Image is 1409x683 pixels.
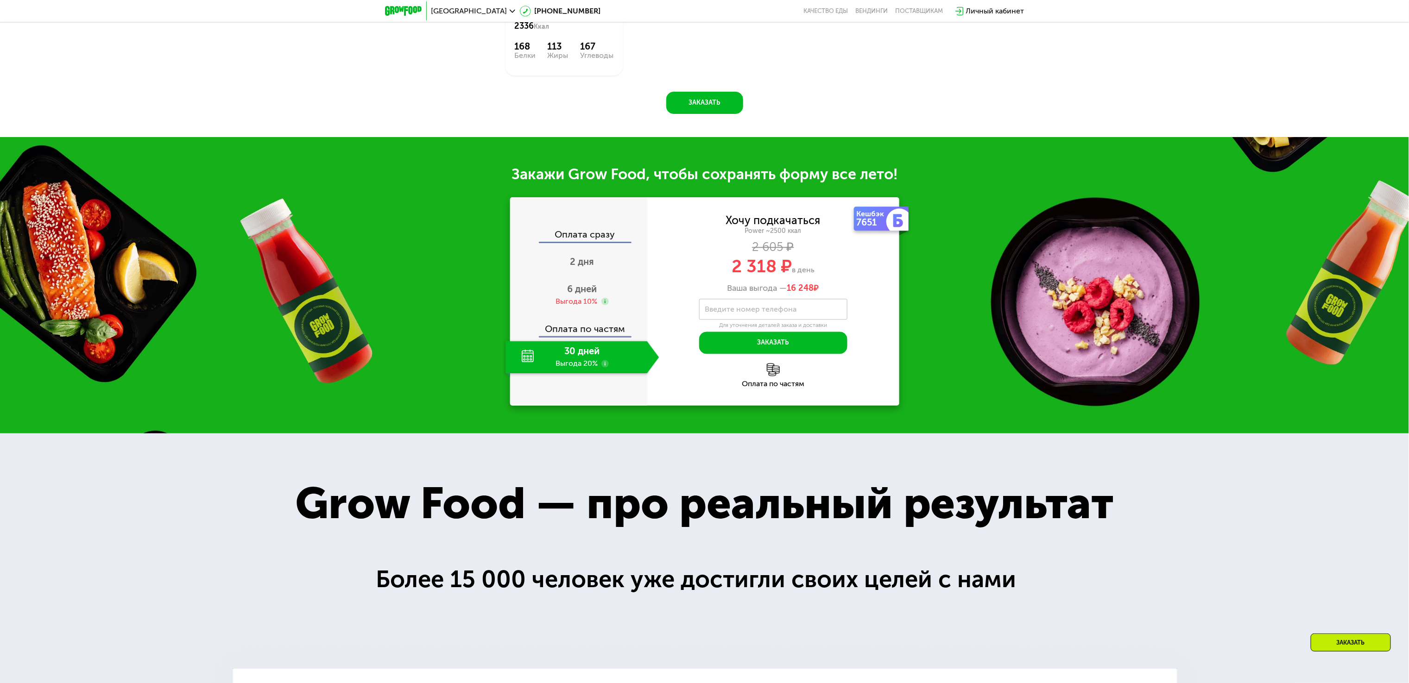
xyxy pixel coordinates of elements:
[511,230,647,242] div: Оплата сразу
[261,470,1149,537] div: Grow Food — про реальный результат
[548,41,569,52] div: 113
[376,561,1033,598] div: Более 15 000 человек уже достигли своих целей с нами
[857,210,888,218] div: Кешбэк
[966,6,1024,17] div: Личный кабинет
[787,283,814,293] span: 16 248
[548,52,569,59] div: Жиры
[705,307,797,312] label: Введите номер телефона
[726,215,821,226] div: Хочу подкачаться
[556,296,598,307] div: Выгода 10%
[857,218,888,227] div: 7651
[515,21,534,31] span: 2336
[787,283,819,294] span: ₽
[856,7,888,15] a: Вендинги
[515,52,536,59] div: Белки
[568,283,597,295] span: 6 дней
[580,52,613,59] div: Углеводы
[647,283,899,294] div: Ваша выгода —
[580,41,613,52] div: 167
[666,92,743,114] button: Заказать
[792,265,815,274] span: в день
[431,7,507,15] span: [GEOGRAPHIC_DATA]
[804,7,848,15] a: Качество еды
[699,322,847,329] div: Для уточнения деталей заказа и доставки
[511,315,647,336] div: Оплата по частям
[515,41,536,52] div: 168
[570,256,594,267] span: 2 дня
[534,23,550,31] span: Ккал
[647,380,899,388] div: Оплата по частям
[520,6,601,17] a: [PHONE_NUMBER]
[896,7,943,15] div: поставщикам
[699,332,847,354] button: Заказать
[647,227,899,235] div: Power ~2500 ккал
[732,256,792,277] span: 2 318 ₽
[647,242,899,252] div: 2 605 ₽
[1311,633,1391,652] div: Заказать
[767,363,780,376] img: l6xcnZfty9opOoJh.png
